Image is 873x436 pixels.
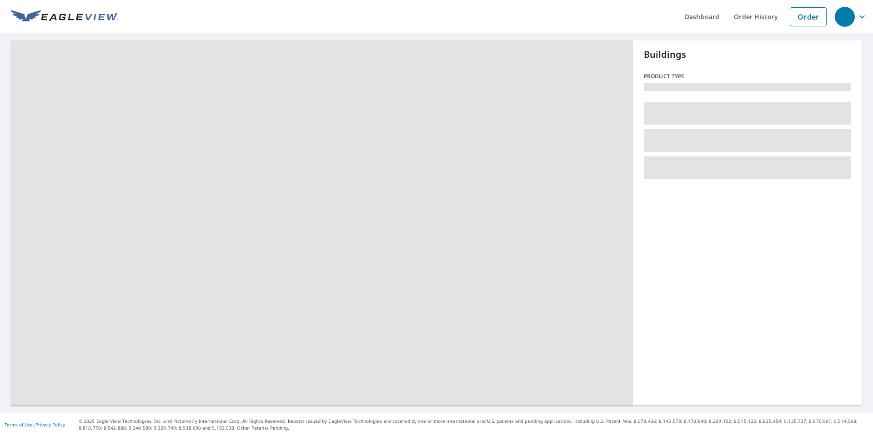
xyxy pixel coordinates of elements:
a: Order [790,7,827,26]
a: Terms of Use [5,421,33,428]
img: EV Logo [11,10,118,24]
p: Buildings [644,48,851,61]
p: Product type [644,72,851,80]
a: Privacy Policy [35,421,65,428]
p: | [5,422,65,427]
p: © 2025 Eagle View Technologies, Inc. and Pictometry International Corp. All Rights Reserved. Repo... [79,418,868,431]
